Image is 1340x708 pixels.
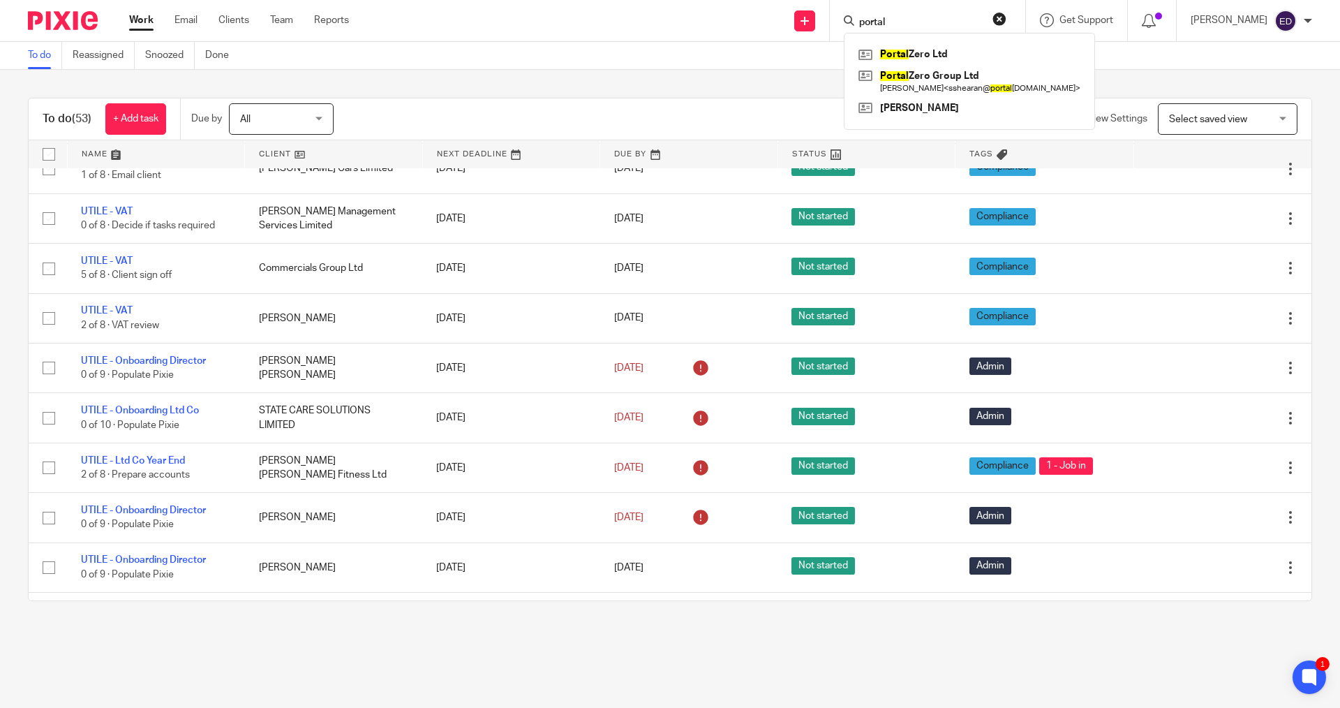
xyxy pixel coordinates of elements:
[422,244,600,293] td: [DATE]
[422,593,600,642] td: [DATE]
[422,293,600,343] td: [DATE]
[969,308,1036,325] span: Compliance
[105,103,166,135] a: + Add task
[969,457,1036,475] span: Compliance
[791,408,855,425] span: Not started
[1169,115,1247,124] span: Select saved view
[422,543,600,592] td: [DATE]
[858,17,983,29] input: Search
[81,370,174,380] span: 0 of 9 · Populate Pixie
[614,413,643,422] span: [DATE]
[969,357,1011,375] span: Admin
[422,344,600,393] td: [DATE]
[1191,13,1267,27] p: [PERSON_NAME]
[81,470,190,480] span: 2 of 8 · Prepare accounts
[614,463,643,473] span: [DATE]
[43,112,91,126] h1: To do
[218,13,249,27] a: Clients
[969,258,1036,275] span: Compliance
[614,363,643,373] span: [DATE]
[245,543,423,592] td: [PERSON_NAME]
[270,13,293,27] a: Team
[81,356,206,366] a: UTILE - Onboarding Director
[81,420,179,430] span: 0 of 10 · Populate Pixie
[614,163,643,173] span: [DATE]
[1274,10,1297,32] img: svg%3E
[969,208,1036,226] span: Compliance
[28,42,62,69] a: To do
[422,393,600,443] td: [DATE]
[245,244,423,293] td: Commercials Group Ltd
[81,171,161,181] span: 1 of 8 · Email client
[969,150,993,158] span: Tags
[81,570,174,580] span: 0 of 9 · Populate Pixie
[969,557,1011,575] span: Admin
[422,193,600,243] td: [DATE]
[245,393,423,443] td: STATE CARE SOLUTIONS LIMITED
[1059,15,1113,25] span: Get Support
[81,506,206,515] a: UTILE - Onboarding Director
[245,593,423,642] td: Carturntables Limited
[614,563,643,573] span: [DATE]
[81,555,206,565] a: UTILE - Onboarding Director
[245,493,423,543] td: [PERSON_NAME]
[614,314,643,323] span: [DATE]
[791,308,855,325] span: Not started
[1316,657,1330,671] div: 1
[73,42,135,69] a: Reassigned
[205,42,239,69] a: Done
[791,457,855,475] span: Not started
[614,263,643,273] span: [DATE]
[81,456,185,466] a: UTILE - Ltd Co Year End
[245,193,423,243] td: [PERSON_NAME] Management Services Limited
[72,113,91,124] span: (53)
[245,293,423,343] td: [PERSON_NAME]
[240,115,251,124] span: All
[969,408,1011,425] span: Admin
[422,443,600,492] td: [DATE]
[314,13,349,27] a: Reports
[422,493,600,543] td: [DATE]
[81,207,133,216] a: UTILE - VAT
[614,214,643,223] span: [DATE]
[81,320,159,330] span: 2 of 8 · VAT review
[1039,457,1093,475] span: 1 - Job in
[81,520,174,530] span: 0 of 9 · Populate Pixie
[81,271,172,281] span: 5 of 8 · Client sign off
[28,11,98,30] img: Pixie
[145,42,195,69] a: Snoozed
[791,357,855,375] span: Not started
[81,306,133,316] a: UTILE - VAT
[992,12,1006,26] button: Clear
[1087,114,1147,124] span: View Settings
[791,258,855,275] span: Not started
[422,144,600,193] td: [DATE]
[174,13,198,27] a: Email
[129,13,154,27] a: Work
[245,344,423,393] td: [PERSON_NAME] [PERSON_NAME]
[791,208,855,226] span: Not started
[791,557,855,575] span: Not started
[614,512,643,522] span: [DATE]
[81,256,133,266] a: UTILE - VAT
[969,507,1011,524] span: Admin
[81,406,199,415] a: UTILE - Onboarding Ltd Co
[245,144,423,193] td: [PERSON_NAME] Cars Limited
[791,507,855,524] span: Not started
[191,112,222,126] p: Due by
[81,221,215,230] span: 0 of 8 · Decide if tasks required
[245,443,423,492] td: [PERSON_NAME] [PERSON_NAME] Fitness Ltd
